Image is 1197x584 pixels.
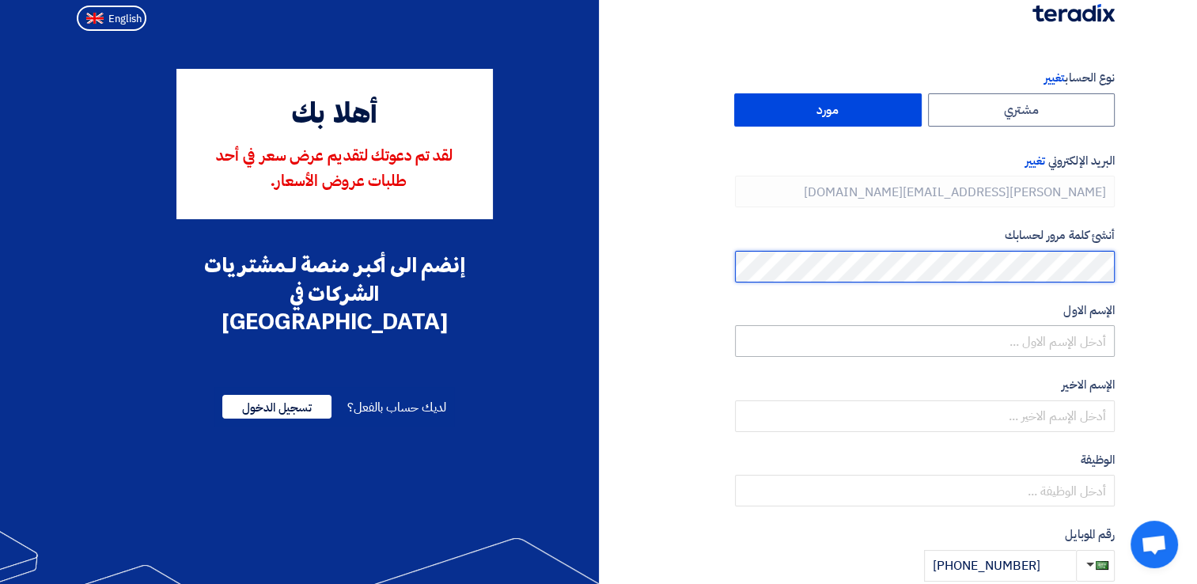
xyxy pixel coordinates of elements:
[1044,69,1065,86] span: تغيير
[86,13,104,25] img: en-US.png
[735,400,1115,432] input: أدخل الإسم الاخير ...
[199,94,471,137] div: أهلا بك
[1131,521,1178,568] a: Open chat
[735,152,1115,170] label: البريد الإلكتروني
[928,93,1116,127] label: مشتري
[1025,152,1045,169] span: تغيير
[735,376,1115,394] label: الإسم الاخير
[735,525,1115,544] label: رقم الموبايل
[222,398,331,417] a: تسجيل الدخول
[735,69,1115,87] label: نوع الحساب
[735,475,1115,506] input: أدخل الوظيفة ...
[347,398,446,417] span: لديك حساب بالفعل؟
[735,301,1115,320] label: الإسم الاول
[222,395,331,419] span: تسجيل الدخول
[176,251,493,336] div: إنضم الى أكبر منصة لـمشتريات الشركات في [GEOGRAPHIC_DATA]
[734,93,922,127] label: مورد
[735,451,1115,469] label: الوظيفة
[77,6,146,31] button: English
[1032,4,1115,22] img: Teradix logo
[735,226,1115,245] label: أنشئ كلمة مرور لحسابك
[924,550,1076,582] input: أدخل رقم الموبايل ...
[735,325,1115,357] input: أدخل الإسم الاول ...
[108,13,142,25] span: English
[216,149,453,190] span: لقد تم دعوتك لتقديم عرض سعر في أحد طلبات عروض الأسعار.
[735,176,1115,207] input: أدخل بريد العمل الإلكتروني الخاص بك ...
